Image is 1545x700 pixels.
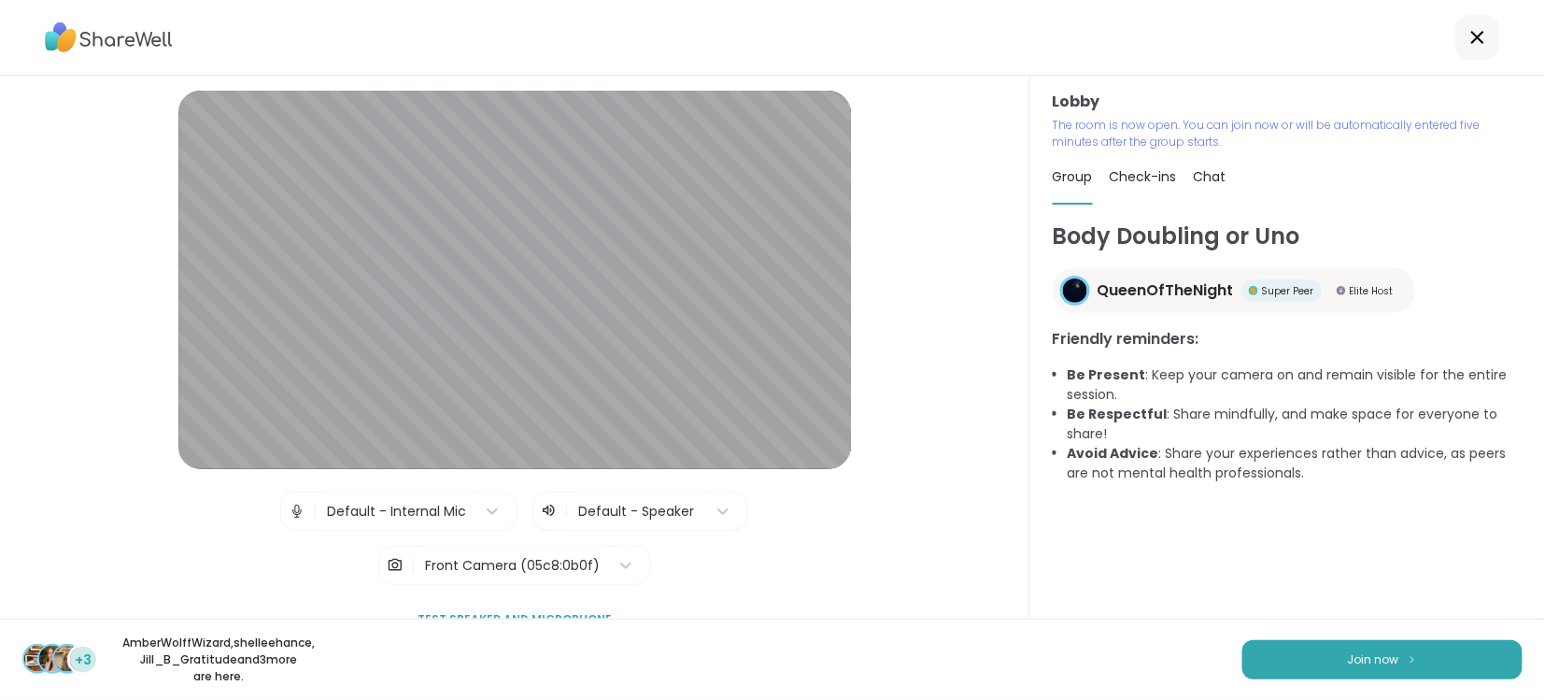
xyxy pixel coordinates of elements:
[1068,365,1523,405] li: : Keep your camera on and remain visible for the entire session.
[411,547,416,584] span: |
[418,611,612,628] span: Test speaker and microphone
[1053,220,1523,253] h1: Body Doubling or Uno
[1337,286,1346,295] img: Elite Host
[1350,284,1394,298] span: Elite Host
[1262,284,1314,298] span: Super Peer
[327,502,466,521] div: Default - Internal Mic
[410,600,619,639] button: Test speaker and microphone
[1249,286,1258,295] img: Super Peer
[1053,328,1523,350] h3: Friendly reminders:
[1068,444,1159,463] b: Avoid Advice
[75,650,92,670] span: +3
[1053,268,1416,313] a: QueenOfTheNightQueenOfTheNightSuper PeerSuper PeerElite HostElite Host
[313,493,318,530] span: |
[1407,654,1418,664] img: ShareWell Logomark
[564,500,569,522] span: |
[1110,167,1177,186] span: Check-ins
[39,646,65,672] img: shelleehance
[1063,279,1087,303] img: QueenOfTheNight
[24,646,50,672] img: AmberWolffWizard
[114,635,323,685] p: AmberWolffWizard , shelleehance , Jill_B_Gratitude and 3 more are here.
[387,547,404,584] img: Camera
[1068,444,1523,483] li: : Share your experiences rather than advice, as peers are not mental health professionals.
[425,556,600,576] div: Front Camera (05c8:0b0f)
[1348,651,1399,668] span: Join now
[1053,167,1093,186] span: Group
[45,16,173,59] img: ShareWell Logo
[1194,167,1226,186] span: Chat
[1068,365,1146,384] b: Be Present
[1068,405,1523,444] li: : Share mindfully, and make space for everyone to share!
[1068,405,1168,423] b: Be Respectful
[1053,117,1523,150] p: The room is now open. You can join now or will be automatically entered five minutes after the gr...
[1053,91,1523,113] h3: Lobby
[1242,640,1523,679] button: Join now
[54,646,80,672] img: Jill_B_Gratitude
[1098,279,1234,302] span: QueenOfTheNight
[289,493,305,530] img: Microphone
